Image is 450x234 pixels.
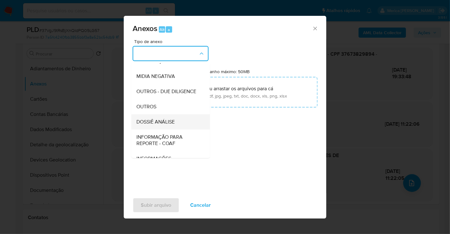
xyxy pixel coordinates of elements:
span: Alt [159,27,165,33]
span: OUTROS - DUE DILIGENCE [136,88,196,95]
span: Cancelar [190,198,211,212]
span: MIDIA NEGATIVA [136,73,175,79]
label: Tamanho máximo: 50MB [202,69,250,74]
span: Tipo de anexo [134,39,210,44]
span: INFORMAÇÃO SCREENING [136,58,197,64]
span: Anexos [133,23,157,34]
span: DOSSIÊ ANÁLISE [136,119,175,125]
button: Cancelar [182,198,219,213]
span: INFORMAÇÕES SOCIETÁRIAS [136,155,201,168]
span: a [168,27,170,33]
button: Fechar [312,25,318,31]
span: INFORMAÇÃO PARA REPORTE - COAF [136,134,201,147]
span: OUTROS [136,104,156,110]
